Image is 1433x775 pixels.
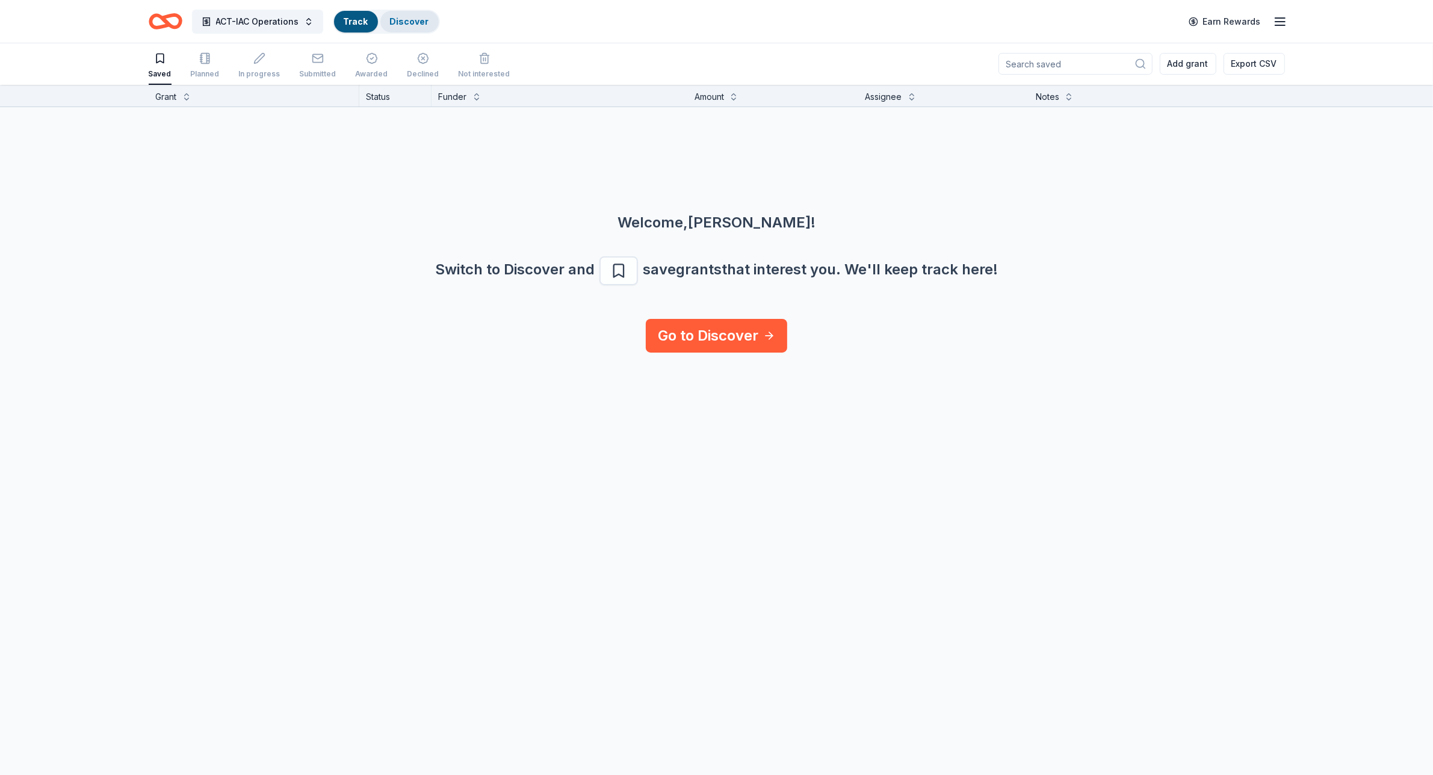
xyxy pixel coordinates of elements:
a: Earn Rewards [1181,11,1268,32]
button: Submitted [300,48,336,85]
div: In progress [239,69,280,79]
div: Not interested [459,69,510,79]
button: Planned [191,48,220,85]
span: ACT-IAC Operations [216,14,299,29]
a: Go to Discover [646,319,787,353]
button: Declined [407,48,439,85]
div: Assignee [865,90,902,104]
div: Switch to Discover and save grants that interest you. We ' ll keep track here! [29,256,1404,285]
a: Discover [390,16,429,26]
button: Not interested [459,48,510,85]
div: Planned [191,69,220,79]
input: Search saved [998,53,1153,75]
div: Declined [407,69,439,79]
button: Add grant [1160,53,1216,75]
button: Saved [149,48,172,85]
button: Awarded [356,48,388,85]
button: Export CSV [1224,53,1285,75]
div: Saved [149,69,172,79]
div: Notes [1036,90,1059,104]
a: Home [149,7,182,36]
div: Amount [695,90,724,104]
div: Awarded [356,69,388,79]
button: TrackDiscover [333,10,440,34]
button: In progress [239,48,280,85]
div: Submitted [300,69,336,79]
div: Funder [439,90,467,104]
a: Track [344,16,368,26]
div: Status [359,85,432,107]
div: Welcome, [PERSON_NAME] ! [29,213,1404,232]
button: ACT-IAC Operations [192,10,323,34]
div: Grant [156,90,177,104]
